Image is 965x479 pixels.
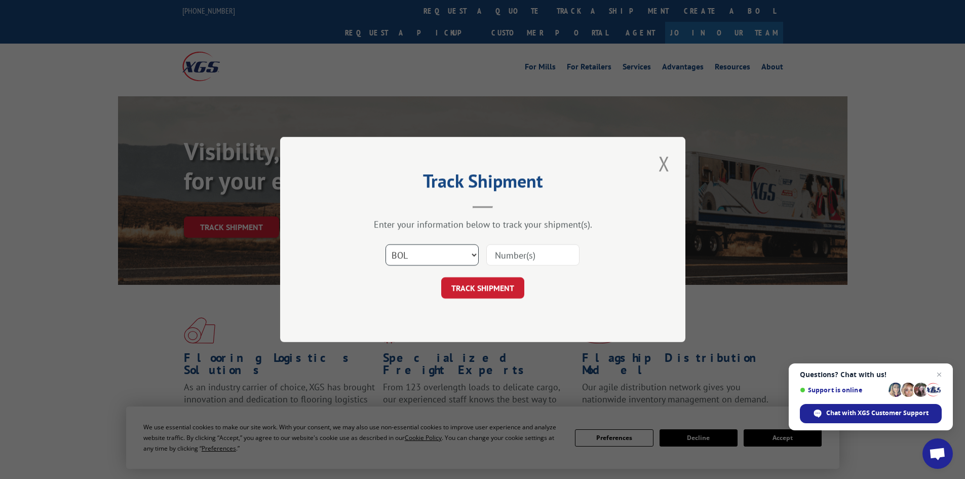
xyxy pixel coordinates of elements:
[800,386,885,394] span: Support is online
[922,438,953,469] a: Open chat
[331,218,635,230] div: Enter your information below to track your shipment(s).
[826,409,929,418] span: Chat with XGS Customer Support
[800,404,942,423] span: Chat with XGS Customer Support
[655,150,673,177] button: Close modal
[441,277,524,299] button: TRACK SHIPMENT
[331,174,635,193] h2: Track Shipment
[486,244,580,266] input: Number(s)
[800,371,942,379] span: Questions? Chat with us!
